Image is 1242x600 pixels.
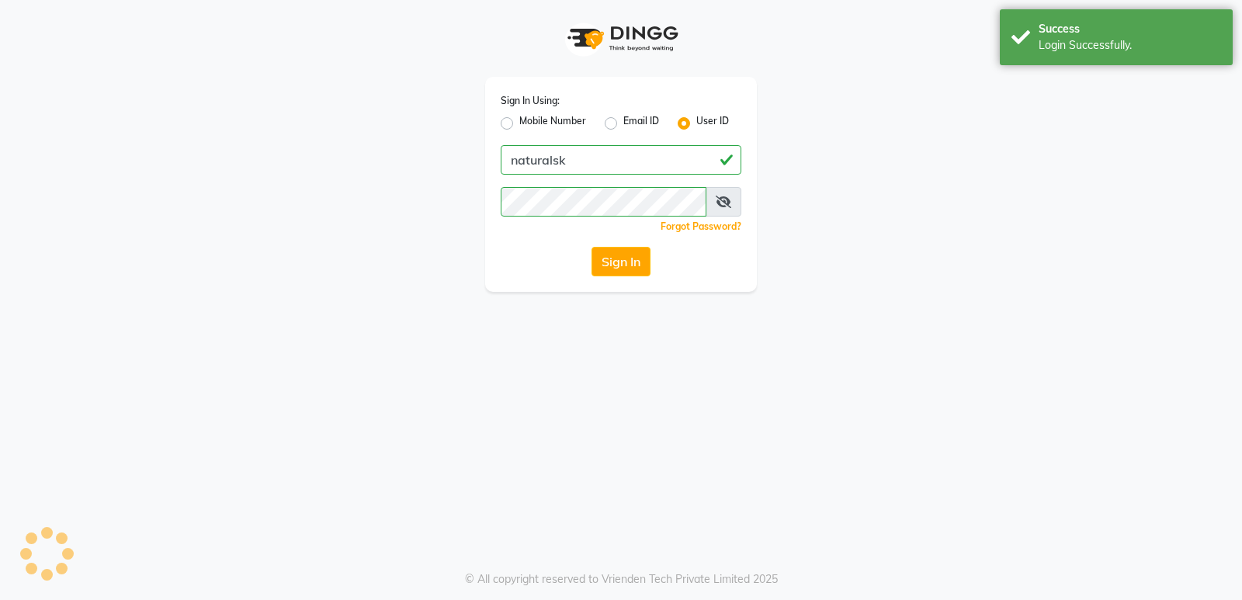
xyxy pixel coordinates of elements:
[501,187,706,217] input: Username
[1039,21,1221,37] div: Success
[519,114,586,133] label: Mobile Number
[696,114,729,133] label: User ID
[501,94,560,108] label: Sign In Using:
[1039,37,1221,54] div: Login Successfully.
[501,145,741,175] input: Username
[661,220,741,232] a: Forgot Password?
[592,247,650,276] button: Sign In
[623,114,659,133] label: Email ID
[559,16,683,61] img: logo1.svg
